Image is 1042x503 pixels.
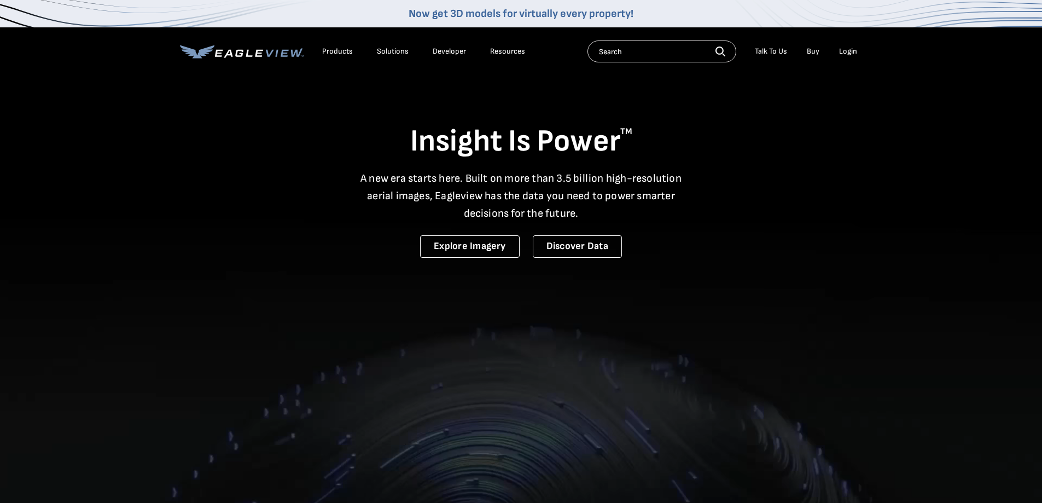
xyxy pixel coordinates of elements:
div: Talk To Us [755,47,787,56]
a: Discover Data [533,235,622,258]
a: Explore Imagery [420,235,520,258]
div: Solutions [377,47,409,56]
div: Resources [490,47,525,56]
div: Login [839,47,857,56]
a: Now get 3D models for virtually every property! [409,7,633,20]
a: Developer [433,47,466,56]
a: Buy [807,47,819,56]
input: Search [587,41,736,62]
div: Products [322,47,353,56]
sup: TM [620,126,632,137]
p: A new era starts here. Built on more than 3.5 billion high-resolution aerial images, Eagleview ha... [354,170,689,222]
h1: Insight Is Power [180,123,863,161]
